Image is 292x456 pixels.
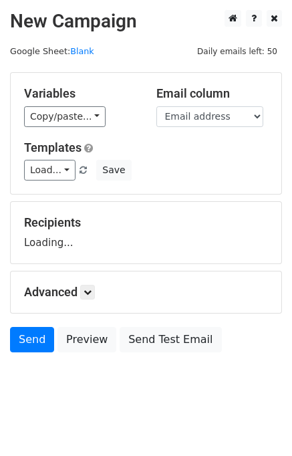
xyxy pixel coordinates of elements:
[10,327,54,352] a: Send
[156,86,269,101] h5: Email column
[24,86,136,101] h5: Variables
[24,215,268,230] h5: Recipients
[24,140,82,154] a: Templates
[57,327,116,352] a: Preview
[10,10,282,33] h2: New Campaign
[10,46,94,56] small: Google Sheet:
[192,44,282,59] span: Daily emails left: 50
[96,160,131,181] button: Save
[192,46,282,56] a: Daily emails left: 50
[24,160,76,181] a: Load...
[24,285,268,300] h5: Advanced
[70,46,94,56] a: Blank
[24,106,106,127] a: Copy/paste...
[120,327,221,352] a: Send Test Email
[24,215,268,250] div: Loading...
